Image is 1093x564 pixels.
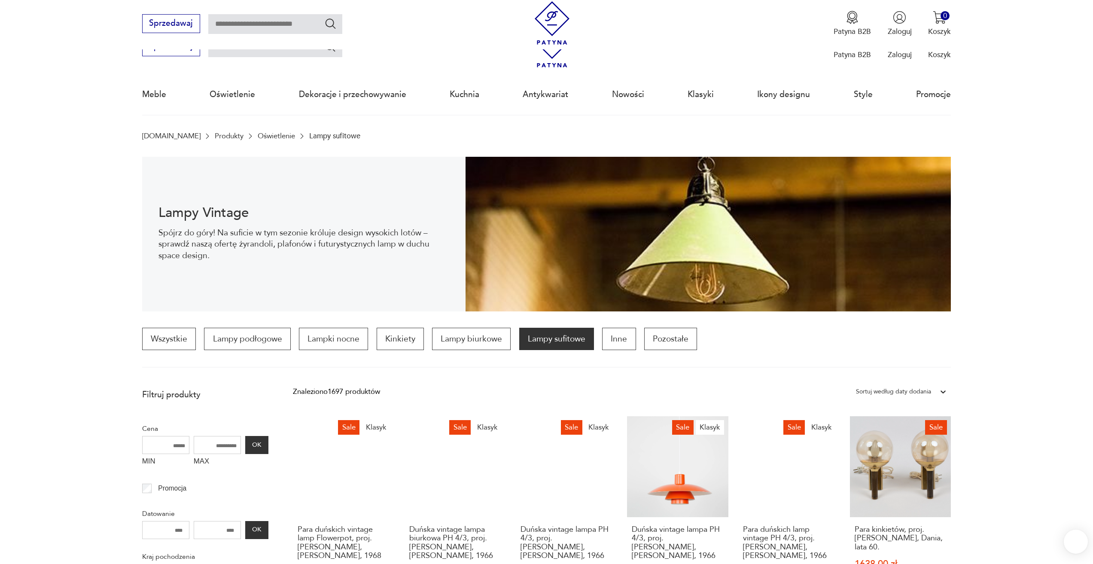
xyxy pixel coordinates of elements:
[142,508,268,519] p: Datowanie
[299,75,406,114] a: Dekoracje i przechowywanie
[158,207,449,219] h1: Lampy Vintage
[293,386,380,397] div: Znaleziono 1697 produktów
[142,132,201,140] a: [DOMAIN_NAME]
[602,328,636,350] a: Inne
[856,386,931,397] div: Sortuj według daty dodania
[450,75,479,114] a: Kuchnia
[324,17,337,30] button: Szukaj
[519,328,594,350] a: Lampy sufitowe
[688,75,714,114] a: Klasyki
[245,436,268,454] button: OK
[530,1,574,45] img: Patyna - sklep z meblami i dekoracjami vintage
[194,454,241,470] label: MAX
[210,75,255,114] a: Oświetlenie
[158,227,449,261] p: Spójrz do góry! Na suficie w tym sezonie króluje design wysokich lotów – sprawdź naszą ofertę żyr...
[834,11,871,37] button: Patyna B2B
[521,525,612,561] h3: Duńska vintage lampa PH 4/3, proj. [PERSON_NAME], [PERSON_NAME], 1966
[846,11,859,24] img: Ikona medalu
[409,525,501,561] h3: Duńska vintage lampa biurkowa PH 4/3, proj. [PERSON_NAME], [PERSON_NAME], 1966
[888,27,912,37] p: Zaloguj
[215,132,244,140] a: Produkty
[158,483,186,494] p: Promocja
[142,21,200,27] a: Sprzedawaj
[432,328,511,350] a: Lampy biurkowe
[377,328,424,350] a: Kinkiety
[298,525,390,561] h3: Para duńskich vintage lamp Flowerpot, proj. [PERSON_NAME], [PERSON_NAME], 1968
[834,27,871,37] p: Patyna B2B
[142,75,166,114] a: Meble
[928,27,951,37] p: Koszyk
[258,132,295,140] a: Oświetlenie
[309,132,360,140] p: Lampy sufitowe
[142,454,189,470] label: MIN
[757,75,810,114] a: Ikony designu
[941,11,950,20] div: 0
[142,389,268,400] p: Filtruj produkty
[888,50,912,60] p: Zaloguj
[324,40,337,53] button: Szukaj
[142,551,268,562] p: Kraj pochodzenia
[855,525,947,552] h3: Para kinkietów, proj. [PERSON_NAME], Dania, lata 60.
[142,423,268,434] p: Cena
[743,525,835,561] h3: Para duńskich lamp vintage PH 4/3, proj. [PERSON_NAME], [PERSON_NAME], 1966
[142,328,196,350] a: Wszystkie
[142,14,200,33] button: Sprzedawaj
[204,328,290,350] a: Lampy podłogowe
[928,11,951,37] button: 0Koszyk
[834,11,871,37] a: Ikona medaluPatyna B2B
[299,328,368,350] a: Lampki nocne
[632,525,724,561] h3: Duńska vintage lampa PH 4/3, proj. [PERSON_NAME], [PERSON_NAME], 1966
[854,75,873,114] a: Style
[888,11,912,37] button: Zaloguj
[466,157,951,311] img: Lampy sufitowe w stylu vintage
[523,75,568,114] a: Antykwariat
[893,11,906,24] img: Ikonka użytkownika
[245,521,268,539] button: OK
[933,11,946,24] img: Ikona koszyka
[834,50,871,60] p: Patyna B2B
[1064,530,1088,554] iframe: Smartsupp widget button
[612,75,644,114] a: Nowości
[644,328,697,350] a: Pozostałe
[916,75,951,114] a: Promocje
[142,44,200,51] a: Sprzedawaj
[928,50,951,60] p: Koszyk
